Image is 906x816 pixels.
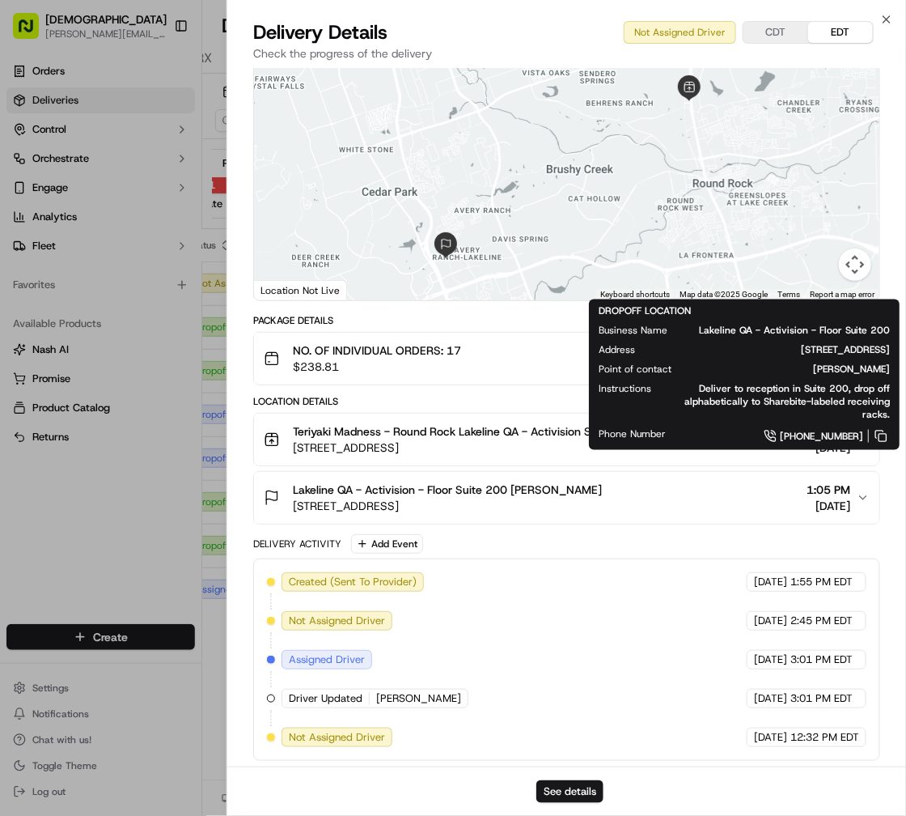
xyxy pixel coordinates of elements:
[289,652,365,667] span: Assigned Driver
[754,614,787,628] span: [DATE]
[780,430,863,443] span: [PHONE_NUMBER]
[130,227,266,257] a: 💻API Documentation
[600,289,670,300] button: Keyboard shortcuts
[293,423,633,440] span: Teriyaki Madness - Round Rock Lakeline QA - Activision Sharebite
[777,290,800,299] a: Terms (opens in new tab)
[289,730,385,745] span: Not Assigned Driver
[275,159,294,178] button: Start new chat
[258,279,311,300] a: Open this area in Google Maps (opens a new window)
[376,691,461,706] span: [PERSON_NAME]
[808,22,873,43] button: EDT
[10,227,130,257] a: 📗Knowledge Base
[293,342,461,359] span: NO. OF INDIVIDUAL ORDERS: 17
[790,652,853,667] span: 3:01 PM EDT
[599,304,691,317] span: DROPOFF LOCATION
[253,395,880,408] div: Location Details
[293,482,602,498] span: Lakeline QA - Activision - Floor Suite 200 [PERSON_NAME]
[754,691,787,706] span: [DATE]
[161,274,196,286] span: Pylon
[253,538,341,550] div: Delivery Activity
[790,575,853,589] span: 1:55 PM EDT
[807,498,850,514] span: [DATE]
[289,575,417,589] span: Created (Sent To Provider)
[55,170,205,183] div: We're available if you need us!
[153,234,260,250] span: API Documentation
[599,363,671,376] span: Point of contact
[293,440,633,456] span: [STREET_ADDRESS]
[351,534,423,554] button: Add Event
[254,472,879,524] button: Lakeline QA - Activision - Floor Suite 200 [PERSON_NAME][STREET_ADDRESS]1:05 PM[DATE]
[16,236,29,249] div: 📗
[253,45,880,62] p: Check the progress of the delivery
[254,280,347,300] div: Location Not Live
[810,290,874,299] a: Report a map error
[599,427,666,440] span: Phone Number
[32,234,124,250] span: Knowledge Base
[114,273,196,286] a: Powered byPylon
[599,324,667,337] span: Business Name
[661,343,890,356] span: [STREET_ADDRESS]
[42,104,291,121] input: Got a question? Start typing here...
[293,359,461,375] span: $238.81
[743,22,808,43] button: CDT
[16,64,294,90] p: Welcome 👋
[254,414,879,465] button: Teriyaki Madness - Round Rock Lakeline QA - Activision Sharebite[STREET_ADDRESS]12:15 PM[DATE]
[536,780,603,803] button: See details
[16,15,49,48] img: Nash
[253,19,387,45] span: Delivery Details
[677,382,890,421] span: Deliver to reception in Suite 200, drop off alphabetically to Sharebite-labeled receiving racks.
[679,290,768,299] span: Map data ©2025 Google
[253,314,880,327] div: Package Details
[137,236,150,249] div: 💻
[258,279,311,300] img: Google
[599,343,635,356] span: Address
[790,614,853,628] span: 2:45 PM EDT
[254,333,879,385] button: NO. OF INDIVIDUAL ORDERS: 17$238.81
[289,614,385,628] span: Not Assigned Driver
[693,324,890,337] span: Lakeline QA - Activision - Floor Suite 200
[790,730,859,745] span: 12:32 PM EDT
[289,691,362,706] span: Driver Updated
[839,249,871,281] button: Map camera controls
[790,691,853,706] span: 3:01 PM EDT
[692,427,890,445] a: [PHONE_NUMBER]
[599,382,651,395] span: Instructions
[697,363,890,376] span: [PERSON_NAME]
[293,498,602,514] span: [STREET_ADDRESS]
[754,730,787,745] span: [DATE]
[807,482,850,498] span: 1:05 PM
[55,154,265,170] div: Start new chat
[16,154,45,183] img: 1736555255976-a54dd68f-1ca7-489b-9aae-adbdc363a1c4
[754,575,787,589] span: [DATE]
[754,652,787,667] span: [DATE]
